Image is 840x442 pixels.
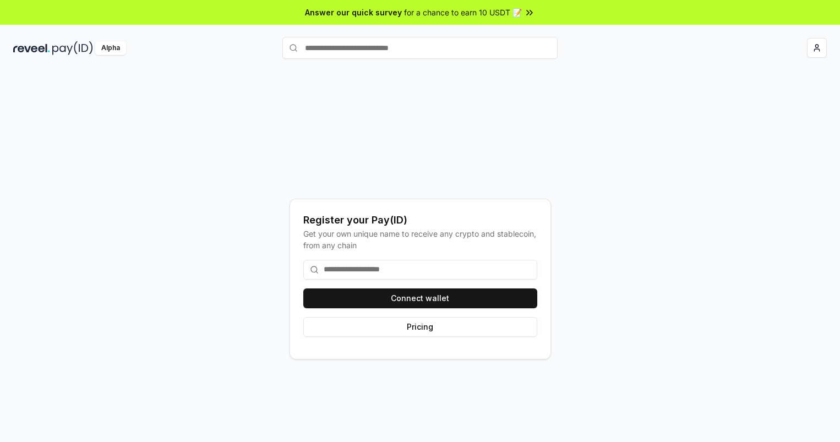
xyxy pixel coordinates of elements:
div: Alpha [95,41,126,55]
img: pay_id [52,41,93,55]
div: Get your own unique name to receive any crypto and stablecoin, from any chain [303,228,537,251]
span: Answer our quick survey [305,7,402,18]
button: Pricing [303,317,537,337]
div: Register your Pay(ID) [303,212,537,228]
button: Connect wallet [303,288,537,308]
img: reveel_dark [13,41,50,55]
span: for a chance to earn 10 USDT 📝 [404,7,522,18]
